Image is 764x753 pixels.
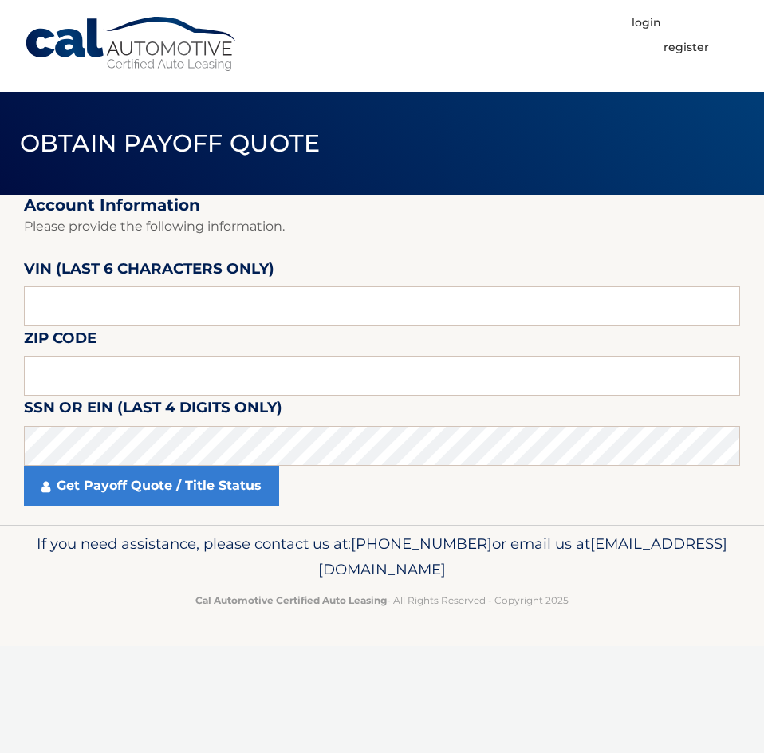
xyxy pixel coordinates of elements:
span: [PHONE_NUMBER] [351,534,492,553]
span: Obtain Payoff Quote [20,128,321,158]
a: Cal Automotive [24,16,239,73]
p: Please provide the following information. [24,215,740,238]
a: Register [664,35,709,60]
p: - All Rights Reserved - Copyright 2025 [24,592,740,609]
a: Login [632,10,661,35]
p: If you need assistance, please contact us at: or email us at [24,531,740,582]
label: VIN (last 6 characters only) [24,257,274,286]
strong: Cal Automotive Certified Auto Leasing [195,594,387,606]
label: Zip Code [24,326,96,356]
a: Get Payoff Quote / Title Status [24,466,279,506]
label: SSN or EIN (last 4 digits only) [24,396,282,425]
h2: Account Information [24,195,740,215]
